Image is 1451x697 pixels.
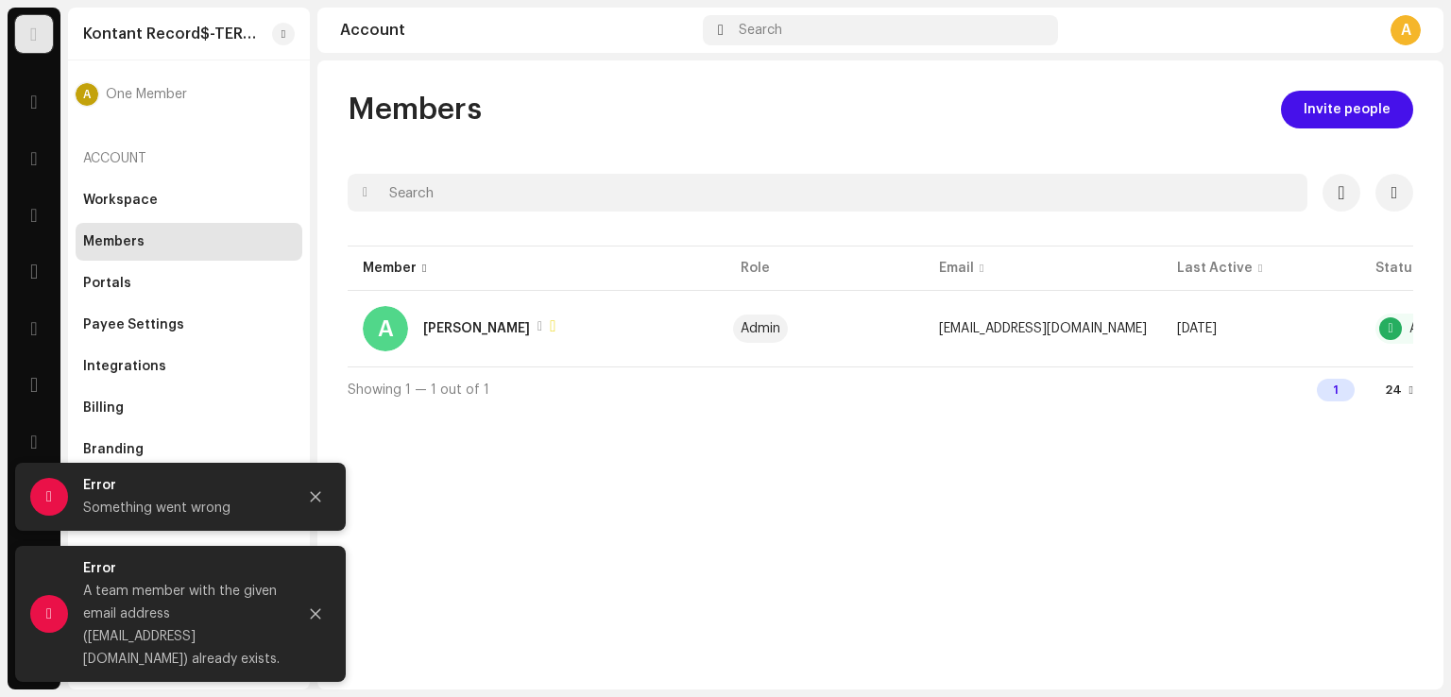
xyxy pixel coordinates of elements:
div: Integrations [83,359,166,374]
span: adamofficialmusic@outlook.dk [939,322,1147,335]
span: Search [739,23,782,38]
re-a-nav-header: Account [76,136,302,181]
re-m-nav-item: Integrations [76,348,302,385]
span: Showing 1 — 1 out of 1 [348,383,489,397]
re-m-nav-item: Branding [76,431,302,468]
div: Last Active [1177,259,1253,278]
div: Branding [83,442,144,457]
re-m-nav-item: Billing [76,389,302,427]
div: Error [83,557,282,580]
span: Invite people [1304,91,1391,128]
div: Admin [741,322,780,335]
re-m-nav-item: Portals [76,264,302,302]
div: Account [340,23,695,38]
div: Adam Sørensen [423,317,530,340]
div: A [76,83,98,106]
div: Active [1409,322,1448,335]
div: A [363,306,408,351]
div: Something went wrong [83,497,282,519]
button: Close [297,595,334,633]
re-m-nav-item: Members [76,223,302,261]
span: Admin [741,322,909,335]
div: 24 [1385,382,1402,398]
div: Members [83,234,145,249]
div: Email [939,259,974,278]
div: Portals [83,276,131,291]
div: Kontant Record$-TERMINATED [83,26,265,42]
span: Members [348,91,482,128]
div: Error [83,474,282,497]
div: A [1391,15,1421,45]
div: Member [363,259,417,278]
div: 1 [1317,379,1355,401]
div: Status [1375,259,1420,278]
button: Invite people [1281,91,1413,128]
div: Workspace [83,193,158,208]
re-m-nav-item: Workspace [76,181,302,219]
div: Billing [83,400,124,416]
span: One Member [106,87,187,102]
div: A team member with the given email address ([EMAIL_ADDRESS][DOMAIN_NAME]) already exists. [83,580,282,671]
input: Search [348,174,1307,212]
span: 8 months ago [1177,322,1217,335]
re-m-nav-item: Payee Settings [76,306,302,344]
div: Payee Settings [83,317,184,332]
button: Close [297,478,334,516]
